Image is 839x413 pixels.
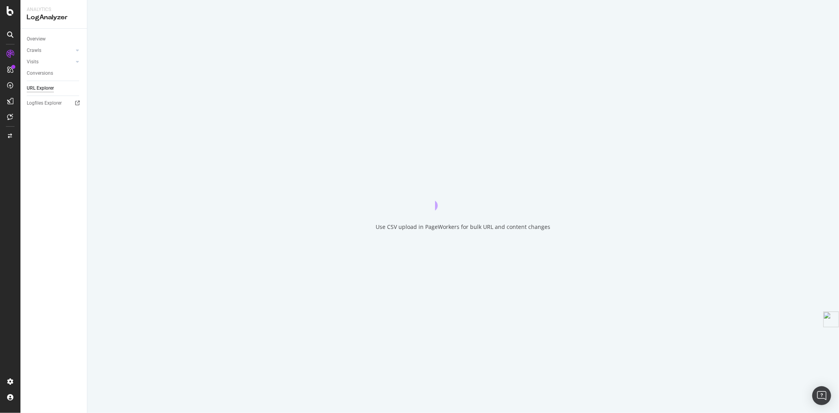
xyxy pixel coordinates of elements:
[27,58,39,66] div: Visits
[376,223,551,231] div: Use CSV upload in PageWorkers for bulk URL and content changes
[27,35,81,43] a: Overview
[27,6,81,13] div: Analytics
[823,312,839,327] img: side-widget.svg
[27,58,74,66] a: Visits
[812,386,831,405] div: Open Intercom Messenger
[27,84,54,92] div: URL Explorer
[27,46,74,55] a: Crawls
[27,35,46,43] div: Overview
[27,13,81,22] div: LogAnalyzer
[27,46,41,55] div: Crawls
[27,99,81,107] a: Logfiles Explorer
[27,84,81,92] a: URL Explorer
[435,182,492,210] div: animation
[27,99,62,107] div: Logfiles Explorer
[27,69,53,77] div: Conversions
[27,69,81,77] a: Conversions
